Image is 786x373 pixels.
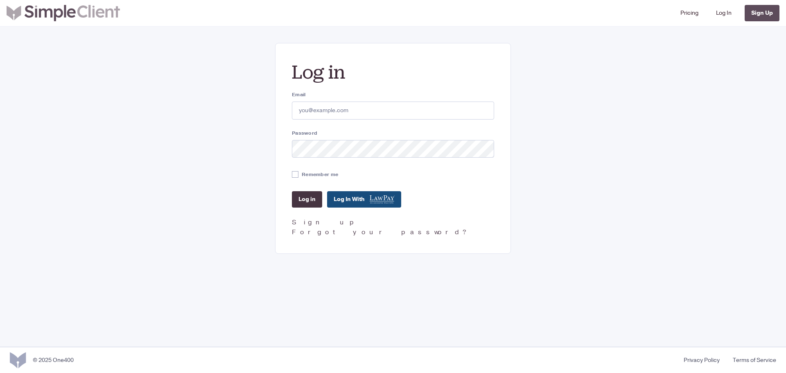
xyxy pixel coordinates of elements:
label: Password [292,129,494,137]
a: Sign up [292,218,359,227]
h2: Log in [292,60,494,84]
input: you@example.com [292,102,494,120]
label: Email [292,91,494,98]
input: Log in [292,191,322,208]
a: Privacy Policy [677,356,726,364]
a: Terms of Service [726,356,776,364]
a: Log In With [327,191,401,208]
div: © 2025 One400 [33,356,74,364]
a: Log In [713,3,735,23]
label: Remember me [302,171,338,178]
a: Forgot your password? [292,228,469,237]
a: Sign Up [745,5,779,21]
a: Pricing [677,3,702,23]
